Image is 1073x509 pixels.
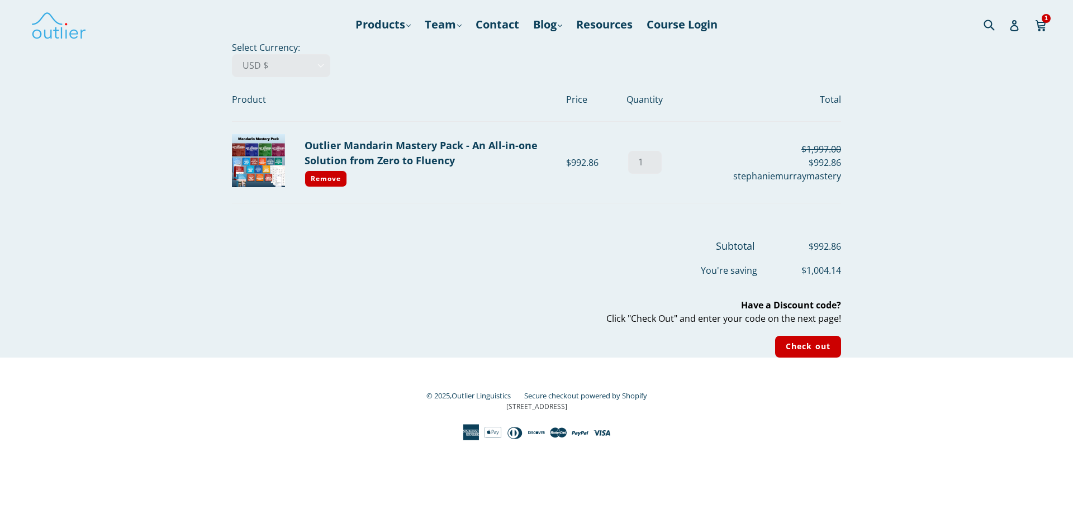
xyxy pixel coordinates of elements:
[673,142,841,156] div: $1,997.00
[305,170,347,187] a: Remove
[232,402,841,412] p: [STREET_ADDRESS]
[1035,12,1048,37] a: 1
[232,77,566,122] th: Product
[673,169,841,183] div: stephaniemurraymastery
[305,139,538,167] a: Outlier Mandarin Mastery Pack - An All-in-one Solution from Zero to Fluency
[616,77,673,122] th: Quantity
[31,8,87,41] img: Outlier Linguistics
[981,13,1012,36] input: Search
[741,299,841,311] b: Have a Discount code?
[673,156,841,169] div: $992.86
[775,336,841,358] input: Check out
[757,240,841,253] span: $992.86
[426,391,522,401] small: © 2025,
[232,254,841,277] div: You're saving
[524,391,647,401] a: Secure checkout powered by Shopify
[641,15,723,35] a: Course Login
[566,156,616,169] div: $992.86
[232,298,841,325] p: Click "Check Out" and enter your code on the next page!
[528,15,568,35] a: Blog
[350,15,416,35] a: Products
[419,15,467,35] a: Team
[566,77,616,122] th: Price
[452,391,511,401] a: Outlier Linguistics
[201,41,872,358] div: Select Currency:
[757,264,841,277] span: $1,004.14
[232,134,285,187] img: Outlier Mandarin Mastery Pack - An All-in-one Solution from Zero to Fluency
[571,15,638,35] a: Resources
[716,239,755,253] span: Subtotal
[470,15,525,35] a: Contact
[673,77,841,122] th: Total
[1042,14,1051,22] span: 1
